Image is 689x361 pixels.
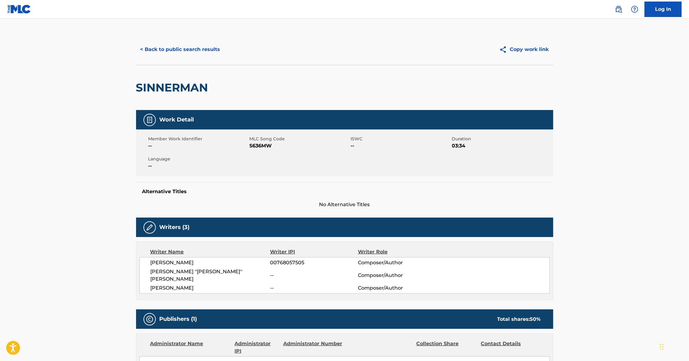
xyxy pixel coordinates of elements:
span: Language [148,156,248,162]
div: Contact Details [481,340,541,355]
span: MLC Song Code [250,136,349,142]
div: Administrator Name [150,340,230,355]
div: Total shares: [497,316,541,323]
img: Publishers [146,316,153,323]
span: -- [148,142,248,150]
h5: Alternative Titles [142,189,547,195]
div: Writer Role [358,248,438,256]
span: [PERSON_NAME] [151,259,270,266]
div: Administrator IPI [235,340,279,355]
h5: Work Detail [160,116,194,123]
span: Composer/Author [358,272,438,279]
span: S636MW [250,142,349,150]
span: 00768057505 [270,259,358,266]
a: Public Search [612,3,625,15]
span: Duration [452,136,552,142]
h5: Publishers (1) [160,316,197,323]
span: -- [270,284,358,292]
button: < Back to public search results [136,42,225,57]
span: 03:34 [452,142,552,150]
span: -- [351,142,450,150]
span: Member Work Identifier [148,136,248,142]
button: Copy work link [495,42,553,57]
span: No Alternative Titles [136,201,553,208]
span: Composer/Author [358,259,438,266]
span: 50 % [530,316,541,322]
span: [PERSON_NAME] ''[PERSON_NAME]'' [PERSON_NAME] [151,268,270,283]
img: help [631,6,638,13]
img: Work Detail [146,116,153,124]
span: [PERSON_NAME] [151,284,270,292]
div: Writer IPI [270,248,358,256]
div: Administrator Number [283,340,343,355]
h2: SINNERMAN [136,81,211,95]
div: Collection Share [416,340,476,355]
a: Log In [645,2,682,17]
img: search [615,6,622,13]
h5: Writers (3) [160,224,190,231]
iframe: Chat Widget [658,331,689,361]
span: -- [148,162,248,170]
img: MLC Logo [7,5,31,14]
img: Writers [146,224,153,231]
span: -- [270,272,358,279]
div: Drag [660,338,664,356]
span: Composer/Author [358,284,438,292]
img: Copy work link [499,46,510,53]
div: Writer Name [150,248,270,256]
div: Help [629,3,641,15]
span: ISWC [351,136,450,142]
